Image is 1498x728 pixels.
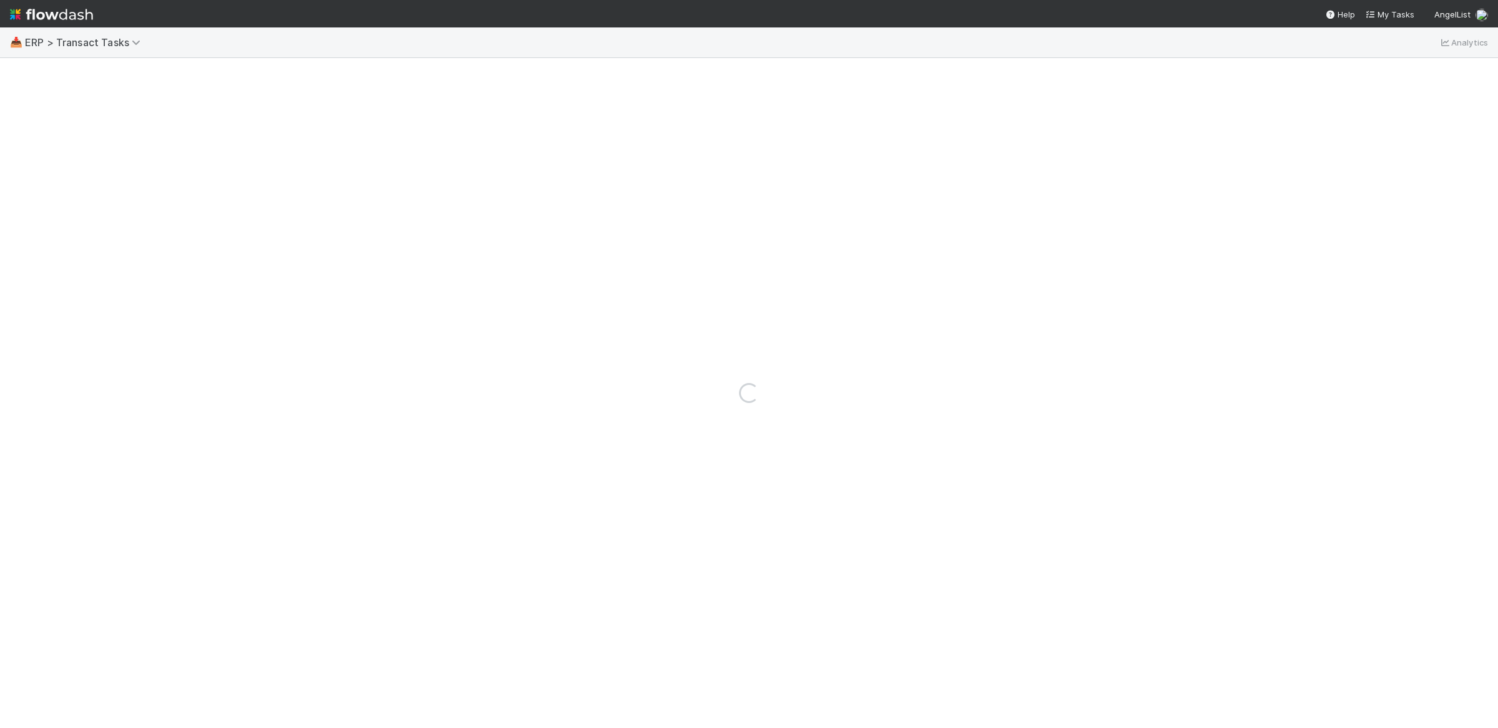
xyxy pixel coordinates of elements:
div: Help [1325,8,1355,21]
a: My Tasks [1365,8,1414,21]
span: ERP > Transact Tasks [25,36,147,49]
span: My Tasks [1365,9,1414,19]
img: avatar_f5fedbe2-3a45-46b0-b9bb-d3935edf1c24.png [1476,9,1488,21]
span: AngelList [1434,9,1471,19]
span: 📥 [10,37,22,47]
a: Analytics [1439,35,1488,50]
img: logo-inverted-e16ddd16eac7371096b0.svg [10,4,93,25]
